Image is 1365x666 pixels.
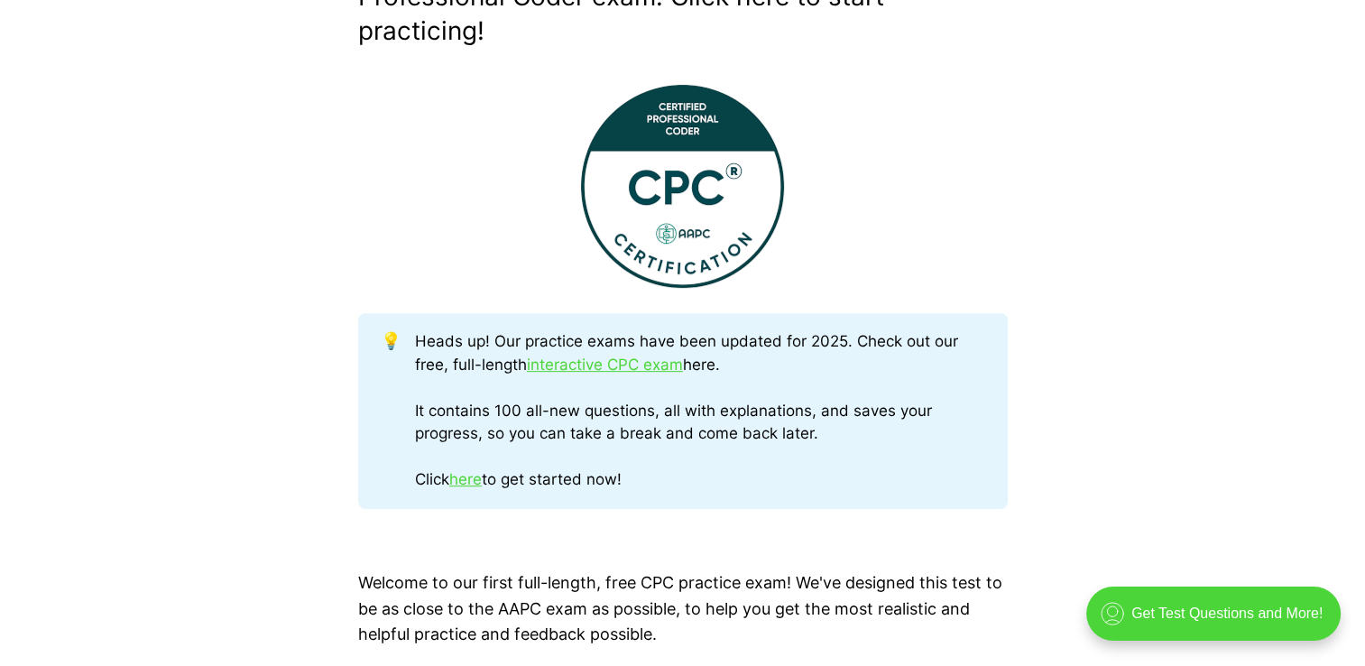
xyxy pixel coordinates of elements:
p: Welcome to our first full-length, free CPC practice exam! We've designed this test to be as close... [358,570,1008,648]
img: This Certified Professional Coder (CPC) Practice Exam contains 100 full-length test questions! [581,85,784,288]
a: here [449,470,482,488]
div: 💡 [381,330,415,492]
a: interactive CPC exam [527,356,683,374]
div: Heads up! Our practice exams have been updated for 2025. Check out our free, full-length here. It... [415,330,984,492]
iframe: portal-trigger [1071,578,1365,666]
